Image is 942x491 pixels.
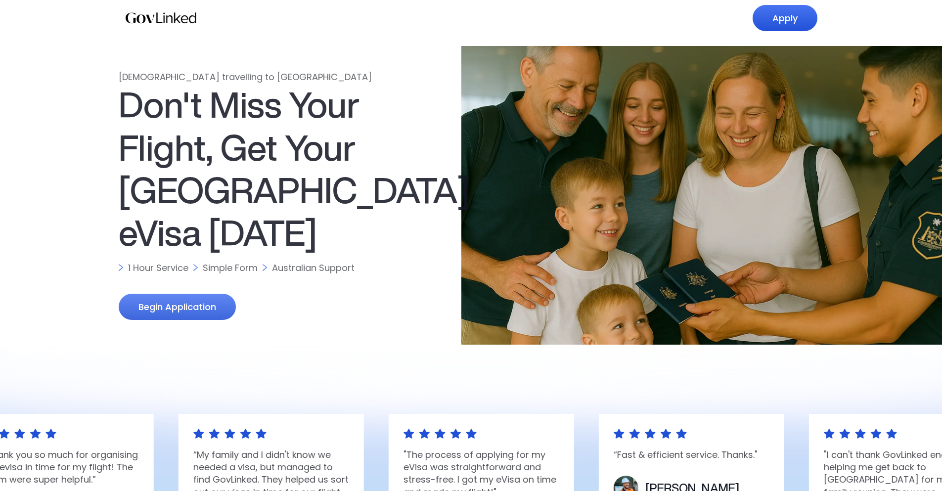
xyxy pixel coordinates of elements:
[203,262,258,274] div: Simple Form
[263,264,267,271] img: Icon 10
[614,448,769,461] p: “Fast & efficient service. Thanks."
[193,429,267,439] img: Star logo
[614,429,687,439] img: Star logo
[125,8,198,28] a: home
[119,264,123,271] img: Icon 10
[753,5,817,31] a: Apply
[119,83,430,254] h1: Don't Miss Your Flight, Get Your [GEOGRAPHIC_DATA] eVisa [DATE]
[824,429,897,439] img: Star logo
[404,429,477,439] img: Star logo
[128,262,188,274] div: 1 Hour Service
[193,264,198,271] img: Icon 10
[119,294,236,320] a: Begin Application
[272,262,355,274] div: Australian Support
[119,71,430,83] div: [DEMOGRAPHIC_DATA] travelling to [GEOGRAPHIC_DATA]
